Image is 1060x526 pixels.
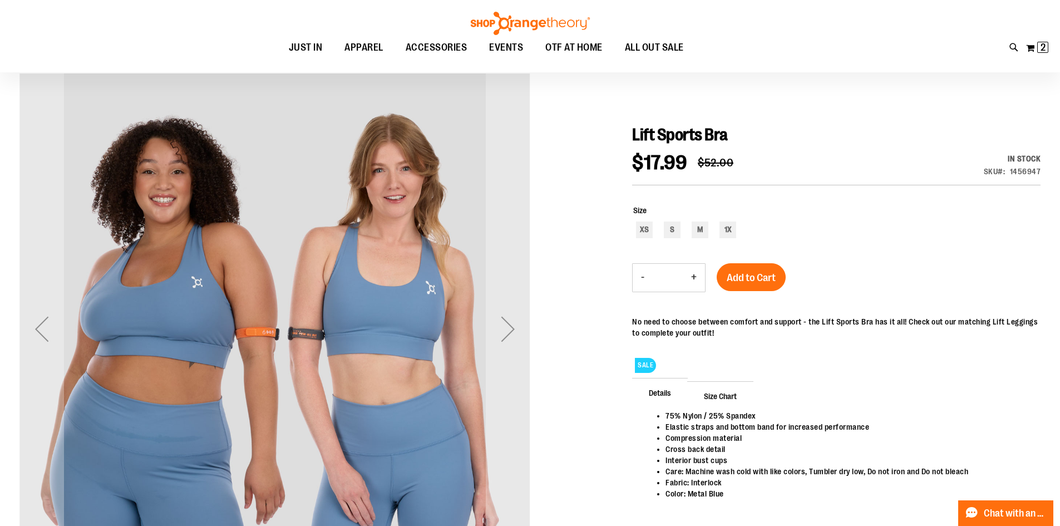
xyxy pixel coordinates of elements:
[635,358,656,373] span: SALE
[687,381,753,410] span: Size Chart
[633,206,647,215] span: Size
[665,466,1029,477] li: Care: Machine wash cold with like colors, Tumbler dry low, Do not iron and Do not bleach
[665,421,1029,432] li: Elastic straps and bottom band for increased performance
[665,455,1029,466] li: Interior bust cups
[1010,166,1041,177] div: 1456947
[664,222,681,238] div: S
[984,153,1041,164] div: Availability
[984,167,1005,176] strong: SKU
[692,222,708,238] div: M
[1041,42,1046,53] span: 2
[469,12,591,35] img: Shop Orangetheory
[625,35,684,60] span: ALL OUT SALE
[665,432,1029,444] li: Compression material
[632,151,687,174] span: $17.99
[406,35,467,60] span: ACCESSORIES
[653,264,683,291] input: Product quantity
[632,125,728,144] span: Lift Sports Bra
[984,153,1041,164] div: In stock
[665,488,1029,499] li: Color: Metal Blue
[489,35,523,60] span: EVENTS
[665,477,1029,488] li: Fabric: Interlock
[289,35,323,60] span: JUST IN
[545,35,603,60] span: OTF AT HOME
[632,378,688,407] span: Details
[665,410,1029,421] li: 75% Nylon / 25% Spandex
[698,156,733,169] span: $52.00
[632,316,1041,338] div: No need to choose between comfort and support - the Lift Sports Bra has it all! Check out our mat...
[719,222,736,238] div: 1X
[665,444,1029,455] li: Cross back detail
[717,263,786,291] button: Add to Cart
[958,500,1054,526] button: Chat with an Expert
[727,272,776,284] span: Add to Cart
[984,508,1047,519] span: Chat with an Expert
[636,222,653,238] div: XS
[683,264,705,292] button: Increase product quantity
[633,264,653,292] button: Decrease product quantity
[344,35,383,60] span: APPAREL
